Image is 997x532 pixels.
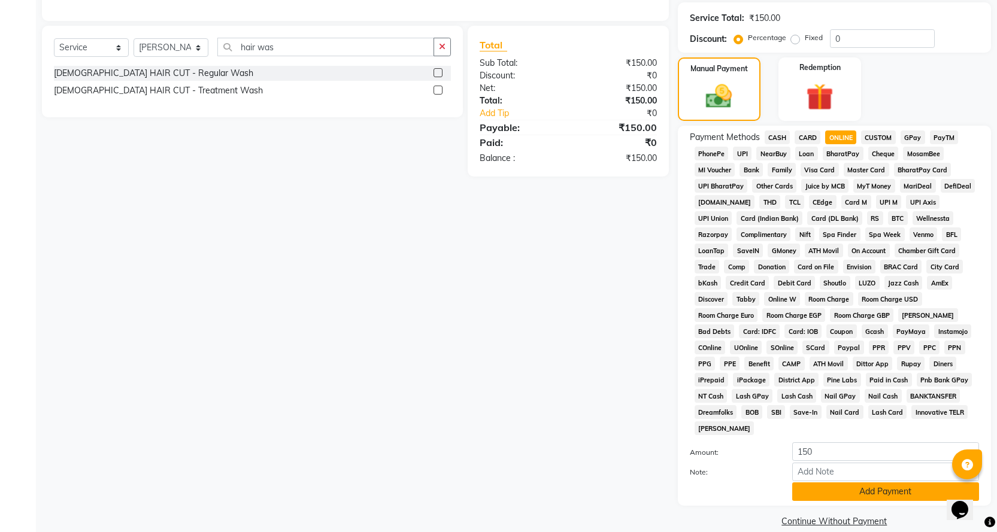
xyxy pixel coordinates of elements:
div: Discount: [690,33,727,45]
span: Room Charge [805,292,853,306]
span: Donation [754,260,789,273]
label: Redemption [799,62,841,73]
span: PPN [944,341,965,354]
a: Continue Without Payment [680,515,989,528]
span: Lash Card [868,405,907,419]
span: SBI [767,405,785,419]
span: Venmo [910,227,938,241]
div: Total: [471,95,568,107]
span: District App [774,373,819,387]
span: Cheque [868,147,899,160]
div: Sub Total: [471,57,568,69]
div: ₹150.00 [568,120,666,135]
span: Card: IOB [784,324,822,338]
span: Visa Card [801,163,839,177]
span: THD [759,195,780,209]
span: Instamojo [934,324,971,338]
span: Complimentary [737,227,790,241]
span: BRAC Card [880,260,922,273]
span: MariDeal [900,179,936,193]
span: MosamBee [903,147,944,160]
div: Balance : [471,152,568,165]
span: PPV [893,341,914,354]
input: Add Note [792,463,979,481]
div: ₹150.00 [568,152,666,165]
span: Discover [695,292,728,306]
span: Spa Finder [819,227,860,241]
span: UPI Axis [906,195,940,209]
span: Wellnessta [913,211,954,225]
span: Razorpay [695,227,732,241]
span: Gcash [862,324,888,338]
span: BOB [741,405,762,419]
span: DefiDeal [941,179,975,193]
span: CASH [765,130,790,144]
a: Add Tip [471,107,584,120]
span: PPC [919,341,940,354]
span: TCL [785,195,804,209]
span: Spa Week [865,227,905,241]
span: Envision [843,260,875,273]
div: [DEMOGRAPHIC_DATA] HAIR CUT - Regular Wash [54,67,253,80]
label: Fixed [805,32,823,43]
iframe: chat widget [947,484,985,520]
span: Save-In [790,405,822,419]
span: ATH Movil [805,244,843,257]
div: ₹0 [584,107,666,120]
span: Diners [929,357,956,370]
div: Payable: [471,120,568,135]
span: Card: IDFC [739,324,780,338]
span: Payment Methods [690,131,760,144]
span: Room Charge USD [858,292,922,306]
span: Lash Cash [777,389,816,403]
span: BharatPay Card [894,163,951,177]
span: Nail GPay [821,389,860,403]
span: BTC [888,211,908,225]
span: [DOMAIN_NAME] [695,195,755,209]
span: SCard [802,341,829,354]
label: Note: [681,467,783,478]
div: ₹150.00 [568,57,666,69]
span: GMoney [768,244,800,257]
span: SOnline [766,341,798,354]
input: Amount [792,442,979,461]
span: [PERSON_NAME] [898,308,958,322]
span: MyT Money [853,179,895,193]
button: Add Payment [792,482,979,501]
span: On Account [848,244,890,257]
input: Search or Scan [217,38,434,56]
span: CARD [795,130,820,144]
span: Lash GPay [732,389,772,403]
span: [PERSON_NAME] [695,421,754,435]
span: Card (DL Bank) [807,211,862,225]
span: Shoutlo [820,276,850,290]
span: Trade [695,260,720,273]
div: ₹150.00 [749,12,780,25]
span: Total [480,39,507,51]
span: Paid in Cash [866,373,912,387]
span: BANKTANSFER [907,389,960,403]
span: BFL [942,227,961,241]
span: Dreamfolks [695,405,737,419]
span: MI Voucher [695,163,735,177]
span: Room Charge Euro [695,308,758,322]
span: GPay [901,130,925,144]
span: Card on File [794,260,838,273]
span: Debit Card [774,276,815,290]
span: SaveIN [733,244,763,257]
span: Chamber Gift Card [895,244,960,257]
div: Net: [471,82,568,95]
span: Pine Labs [823,373,861,387]
span: CEdge [809,195,837,209]
span: Card M [841,195,871,209]
span: Dittor App [853,357,893,370]
div: ₹0 [568,69,666,82]
span: CAMP [778,357,805,370]
span: COnline [695,341,726,354]
span: Bad Debts [695,324,735,338]
span: RS [867,211,883,225]
span: Online W [764,292,800,306]
img: _gift.svg [798,80,842,114]
span: Rupay [897,357,925,370]
span: PPR [869,341,889,354]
